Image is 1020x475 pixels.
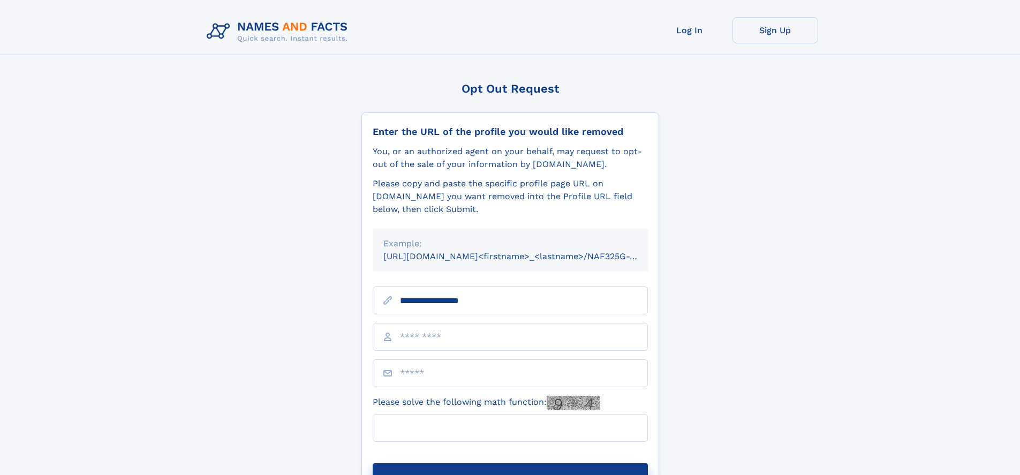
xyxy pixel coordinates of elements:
small: [URL][DOMAIN_NAME]<firstname>_<lastname>/NAF325G-xxxxxxxx [383,251,668,261]
div: You, or an authorized agent on your behalf, may request to opt-out of the sale of your informatio... [373,145,648,171]
div: Please copy and paste the specific profile page URL on [DOMAIN_NAME] you want removed into the Pr... [373,177,648,216]
div: Example: [383,237,637,250]
a: Log In [647,17,732,43]
a: Sign Up [732,17,818,43]
div: Enter the URL of the profile you would like removed [373,126,648,138]
img: Logo Names and Facts [202,17,357,46]
label: Please solve the following math function: [373,396,600,410]
div: Opt Out Request [361,82,659,95]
